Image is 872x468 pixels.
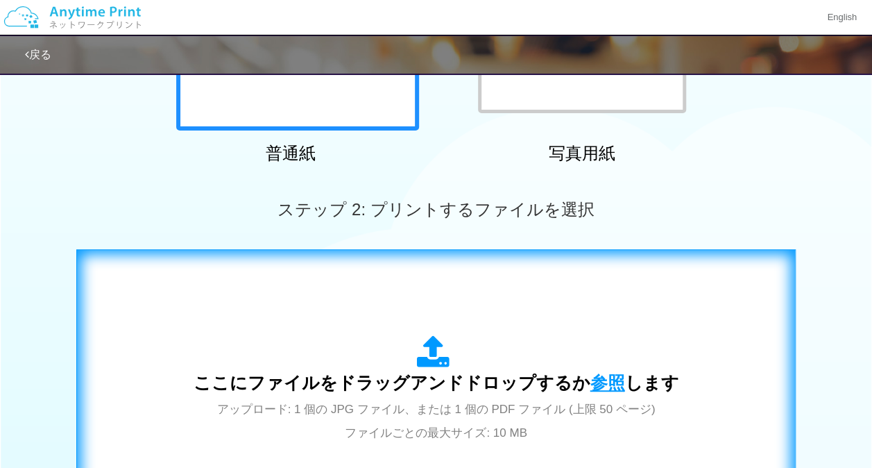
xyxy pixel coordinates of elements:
h2: 普通紙 [169,144,412,162]
h2: 写真用紙 [461,144,703,162]
span: ステップ 2: プリントするファイルを選択 [277,200,594,219]
span: 参照 [590,373,625,392]
span: アップロード: 1 個の JPG ファイル、または 1 個の PDF ファイル (上限 50 ページ) ファイルごとの最大サイズ: 10 MB [217,403,656,440]
span: ここにファイルをドラッグアンドドロップするか します [194,373,679,392]
a: 戻る [25,49,51,60]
